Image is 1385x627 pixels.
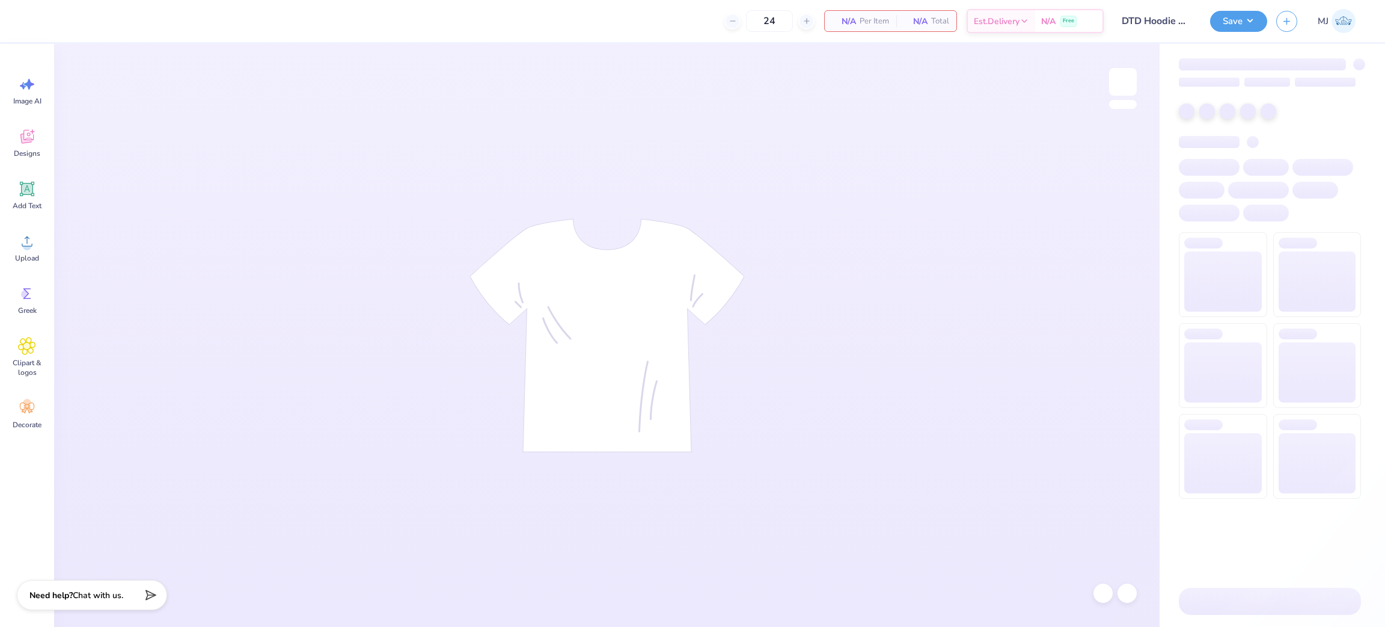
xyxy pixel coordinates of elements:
img: Mark Joshua Mullasgo [1331,9,1356,33]
span: Greek [18,306,37,315]
strong: Need help? [29,590,73,601]
img: tee-skeleton.svg [469,218,745,452]
span: N/A [1041,15,1056,28]
span: Free [1063,17,1074,25]
button: Save [1210,11,1267,32]
span: Decorate [13,420,41,430]
span: Est. Delivery [974,15,1020,28]
span: Upload [15,253,39,263]
a: MJ [1312,9,1361,33]
span: Chat with us. [73,590,123,601]
span: N/A [903,15,928,28]
span: Add Text [13,201,41,211]
span: MJ [1318,14,1328,28]
span: Clipart & logos [7,358,47,377]
input: Untitled Design [1113,9,1201,33]
input: – – [746,10,793,32]
span: Image AI [13,96,41,106]
span: Per Item [860,15,889,28]
span: Designs [14,149,40,158]
span: Total [931,15,949,28]
span: N/A [832,15,856,28]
